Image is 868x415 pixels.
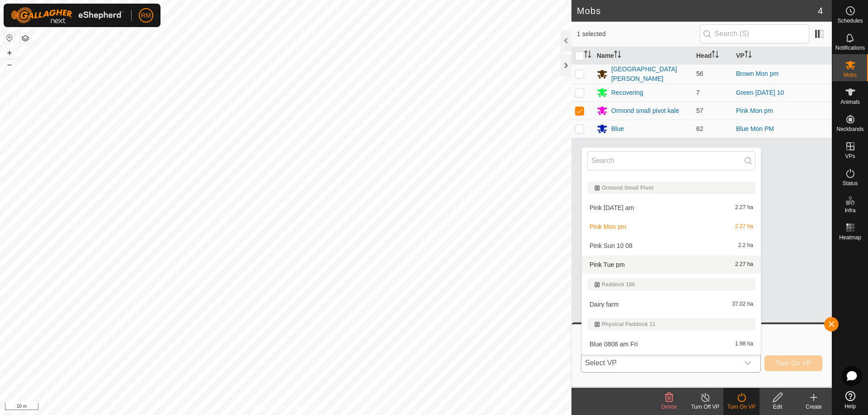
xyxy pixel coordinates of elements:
button: + [4,47,15,58]
li: Dairy farm [582,295,761,313]
span: Delete [661,404,677,410]
span: Notifications [835,45,865,51]
span: Neckbands [836,126,863,132]
span: Status [842,181,858,186]
div: Ormond Small Pivot [594,185,748,191]
th: Name [593,47,693,65]
button: Reset Map [4,33,15,43]
span: RM [141,11,151,20]
span: Pink [DATE] am [590,205,634,211]
p-sorticon: Activate to sort [745,52,752,59]
div: Turn On VP [723,403,759,411]
li: Pink Mon pm [582,218,761,236]
p-sorticon: Activate to sort [614,52,621,59]
span: Pink Tue pm [590,261,625,268]
button: – [4,59,15,70]
div: Edit [759,403,796,411]
span: Dairy farm [590,301,619,308]
p-sorticon: Activate to sort [712,52,719,59]
span: 2.2 ha [738,242,753,249]
div: Create [796,403,832,411]
a: Green [DATE] 10 [736,89,784,96]
span: Schedules [837,18,863,23]
a: Blue Mon PM [736,125,774,132]
li: Pink Sun 10 08 [582,237,761,255]
div: Recovering [611,88,643,98]
span: Help [844,404,856,409]
div: [GEOGRAPHIC_DATA][PERSON_NAME] [611,65,689,84]
span: VPs [845,154,855,159]
span: Select VP [581,354,739,372]
span: Mobs [844,72,857,78]
span: Turn On VP [776,359,811,367]
span: 7 [696,89,700,96]
div: Turn Off VP [687,403,723,411]
li: Blue 0808 am Fri [582,335,761,353]
span: 1.98 ha [735,341,753,347]
li: Pink Tue pm [582,256,761,274]
th: Head [693,47,732,65]
span: 62 [696,125,703,132]
span: 4 [818,4,823,18]
li: Blue 0809 am Sat [582,354,761,372]
p-sorticon: Activate to sort [584,52,591,59]
button: Turn On VP [764,355,822,371]
span: Blue 0808 am Fri [590,341,638,347]
span: Animals [840,99,860,105]
a: Help [832,387,868,413]
span: Pink Sun 10 08 [590,242,632,249]
span: 1 selected [577,29,700,39]
span: 57 [696,107,703,114]
span: Infra [844,208,855,213]
h2: Mobs [577,5,818,16]
input: Search [587,151,755,170]
a: Contact Us [295,403,321,411]
span: 37.02 ha [732,301,753,308]
span: 2.27 ha [735,224,753,230]
div: dropdown trigger [739,354,757,372]
span: 56 [696,70,703,77]
span: Heatmap [839,235,861,240]
img: Gallagher Logo [11,7,124,23]
div: Ormond small pivot kale [611,106,679,116]
div: Blue [611,124,624,134]
button: Map Layers [20,33,31,44]
span: 2.27 ha [735,261,753,268]
span: Pink Mon pm [590,224,627,230]
div: Paddock 180 [594,282,748,287]
input: Search (S) [700,24,809,43]
a: Brown Mon pm [736,70,778,77]
div: Physical Paddock 11 [594,322,748,327]
a: Privacy Policy [250,403,284,411]
span: 2.27 ha [735,205,753,211]
li: Pink Mon 8 Aug am [582,199,761,217]
th: VP [732,47,832,65]
a: Pink Mon pm [736,107,773,114]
